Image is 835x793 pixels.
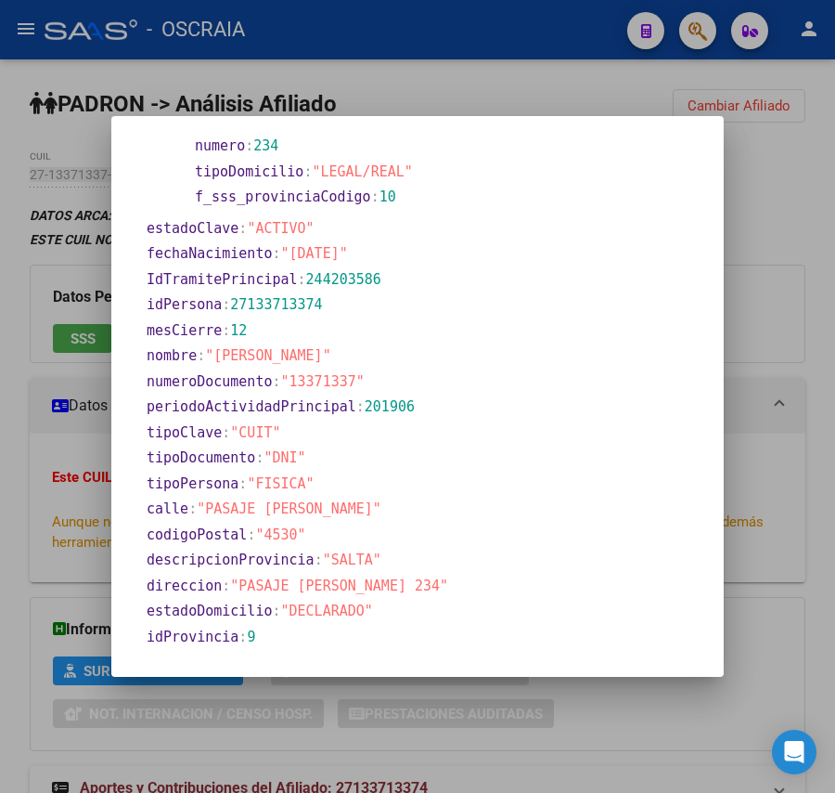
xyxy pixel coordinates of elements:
[147,322,222,339] span: mesCierre
[272,373,280,390] span: :
[195,137,245,154] span: numero
[222,654,230,670] span: :
[230,296,322,313] span: 27133713374
[147,629,238,645] span: idProvincia
[238,475,247,492] span: :
[147,296,222,313] span: idPersona
[195,163,303,180] span: tipoDomicilio
[371,188,379,205] span: :
[147,449,255,466] span: tipoDocumento
[147,347,197,364] span: nombre
[147,271,298,288] span: IdTramitePrincipal
[255,526,305,543] span: "4530"
[147,220,238,237] span: estadoClave
[247,629,255,645] span: 9
[147,500,188,517] span: calle
[312,163,412,180] span: "LEGAL/REAL"
[230,578,448,594] span: "PASAJE [PERSON_NAME] 234"
[222,322,230,339] span: :
[281,603,373,619] span: "DECLARADO"
[147,654,222,670] span: localidad
[247,475,314,492] span: "FISICA"
[222,424,230,441] span: :
[281,245,348,262] span: "[DATE]"
[147,424,222,441] span: tipoClave
[238,220,247,237] span: :
[365,398,415,415] span: 201906
[323,552,381,568] span: "SALTA"
[253,137,278,154] span: 234
[272,245,280,262] span: :
[230,654,607,670] span: "[GEOGRAPHIC_DATA][PERSON_NAME][PERSON_NAME]"
[147,603,272,619] span: estadoDomicilio
[263,449,305,466] span: "DNI"
[272,603,280,619] span: :
[197,500,381,517] span: "PASAJE [PERSON_NAME]"
[222,296,230,313] span: :
[303,163,312,180] span: :
[247,526,255,543] span: :
[306,271,381,288] span: 244203586
[245,137,253,154] span: :
[247,220,314,237] span: "ACTIVO"
[147,373,272,390] span: numeroDocumento
[379,188,396,205] span: 10
[222,578,230,594] span: :
[205,347,330,364] span: "[PERSON_NAME]"
[230,424,280,441] span: "CUIT"
[147,398,356,415] span: periodoActividadPrincipal
[188,500,197,517] span: :
[147,475,238,492] span: tipoPersona
[238,629,247,645] span: :
[281,373,365,390] span: "13371337"
[197,347,205,364] span: :
[147,552,315,568] span: descripcionProvincia
[230,322,247,339] span: 12
[298,271,306,288] span: :
[195,188,371,205] span: f_sss_provinciaCodigo
[147,245,272,262] span: fechaNacimiento
[255,449,263,466] span: :
[772,730,816,774] div: Open Intercom Messenger
[147,526,247,543] span: codigoPostal
[356,398,365,415] span: :
[147,578,222,594] span: direccion
[315,552,323,568] span: :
